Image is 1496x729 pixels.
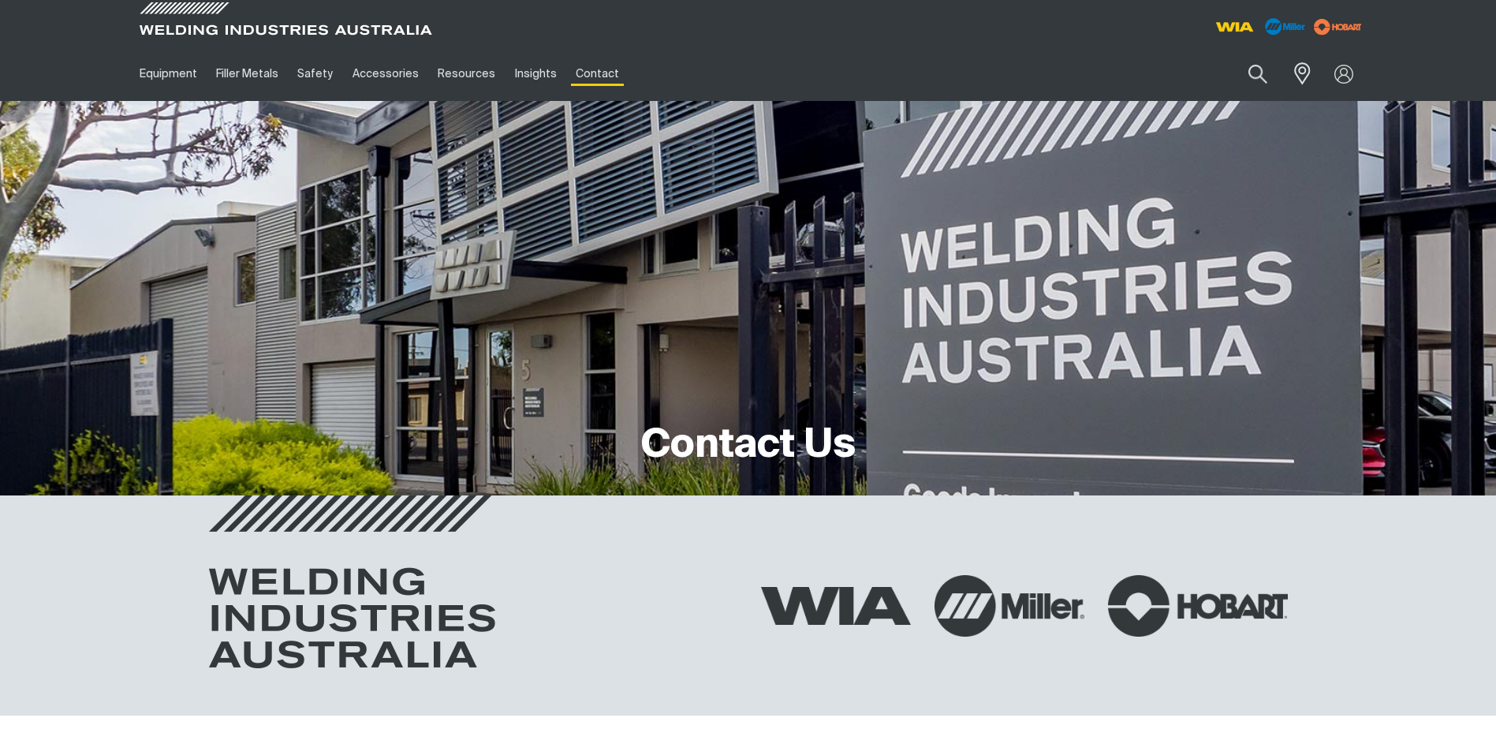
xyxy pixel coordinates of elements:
[566,47,629,101] a: Contact
[505,47,565,101] a: Insights
[428,47,505,101] a: Resources
[207,47,288,101] a: Filler Metals
[1231,55,1285,92] button: Search products
[641,421,856,472] h1: Contact Us
[130,47,1058,101] nav: Main
[935,575,1084,637] img: Miller
[761,587,911,625] img: WIA
[209,495,495,668] img: Welding Industries Australia
[343,47,428,101] a: Accessories
[1211,55,1284,92] input: Product name or item number...
[1108,575,1288,637] img: Hobart
[288,47,342,101] a: Safety
[1309,15,1367,39] img: miller
[130,47,207,101] a: Equipment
